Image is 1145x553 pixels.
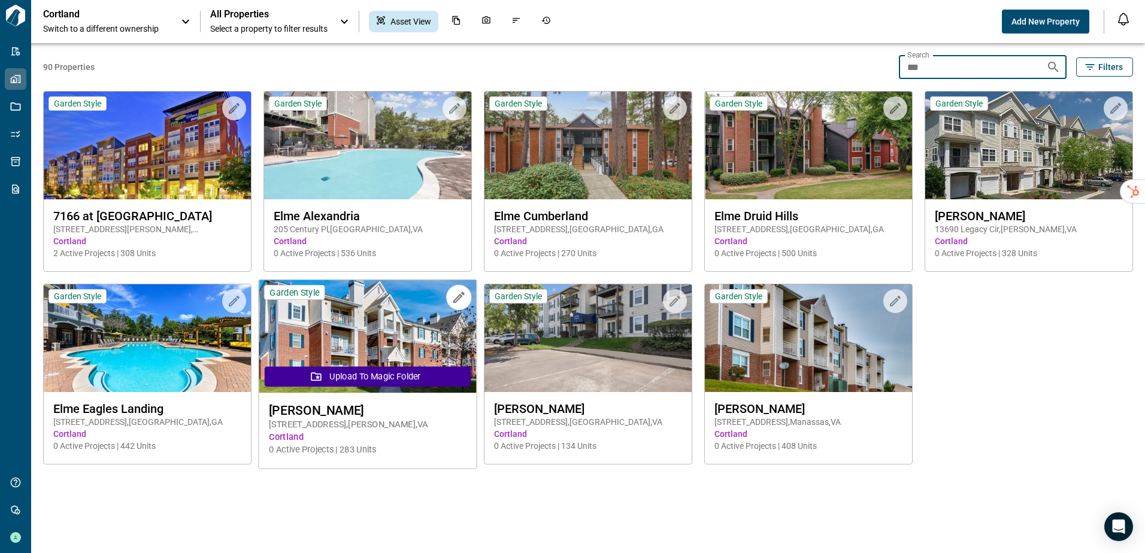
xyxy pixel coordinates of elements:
[714,223,902,235] span: [STREET_ADDRESS] , [GEOGRAPHIC_DATA] , GA
[935,235,1123,247] span: Cortland
[274,247,462,259] span: 0 Active Projects | 536 Units
[1041,55,1065,79] button: Search properties
[274,235,462,247] span: Cortland
[259,280,476,393] img: property-asset
[907,50,929,60] label: Search
[390,16,431,28] span: Asset View
[484,92,692,199] img: property-asset
[444,11,468,32] div: Documents
[53,402,241,416] span: Elme Eagles Landing
[369,11,438,32] div: Asset View
[53,416,241,428] span: [STREET_ADDRESS] , [GEOGRAPHIC_DATA] , GA
[1076,57,1133,77] button: Filters
[495,291,542,302] span: Garden Style
[705,284,912,392] img: property-asset
[274,209,462,223] span: Elme Alexandria
[935,209,1123,223] span: [PERSON_NAME]
[43,61,894,73] span: 90 Properties
[269,443,467,456] span: 0 Active Projects | 283 Units
[269,403,467,418] span: [PERSON_NAME]
[53,209,241,223] span: 7166 at [GEOGRAPHIC_DATA]
[705,92,912,199] img: property-asset
[269,418,467,431] span: [STREET_ADDRESS] , [PERSON_NAME] , VA
[44,284,251,392] img: property-asset
[494,402,682,416] span: [PERSON_NAME]
[53,440,241,452] span: 0 Active Projects | 442 Units
[53,223,241,235] span: [STREET_ADDRESS][PERSON_NAME] , [GEOGRAPHIC_DATA] , CO
[269,431,467,443] span: Cortland
[714,416,902,428] span: [STREET_ADDRESS] , Manassas , VA
[495,98,542,109] span: Garden Style
[1098,61,1123,73] span: Filters
[1114,10,1133,29] button: Open notification feed
[494,223,682,235] span: [STREET_ADDRESS] , [GEOGRAPHIC_DATA] , GA
[210,8,328,20] span: All Properties
[43,8,151,20] p: Cortland
[935,98,983,109] span: Garden Style
[494,235,682,247] span: Cortland
[494,428,682,440] span: Cortland
[534,11,558,32] div: Job History
[53,247,241,259] span: 2 Active Projects | 308 Units
[54,98,101,109] span: Garden Style
[44,92,251,199] img: property-asset
[474,11,498,32] div: Photos
[274,98,322,109] span: Garden Style
[1104,512,1133,541] div: Open Intercom Messenger
[935,223,1123,235] span: 13690 Legacy Cir , [PERSON_NAME] , VA
[925,92,1132,199] img: property-asset
[935,247,1123,259] span: 0 Active Projects | 328 Units
[484,284,692,392] img: property-asset
[210,23,328,35] span: Select a property to filter results
[715,291,762,302] span: Garden Style
[714,209,902,223] span: Elme Druid Hills
[269,287,319,298] span: Garden Style
[1002,10,1089,34] button: Add New Property
[494,247,682,259] span: 0 Active Projects | 270 Units
[274,223,462,235] span: 205 Century Pl , [GEOGRAPHIC_DATA] , VA
[494,209,682,223] span: Elme Cumberland
[1011,16,1080,28] span: Add New Property
[264,92,471,199] img: property-asset
[53,428,241,440] span: Cortland
[43,23,169,35] span: Switch to a different ownership
[714,428,902,440] span: Cortland
[714,235,902,247] span: Cortland
[494,440,682,452] span: 0 Active Projects | 134 Units
[265,366,471,387] button: Upload to Magic Folder
[504,11,528,32] div: Issues & Info
[714,247,902,259] span: 0 Active Projects | 500 Units
[714,402,902,416] span: [PERSON_NAME]
[715,98,762,109] span: Garden Style
[494,416,682,428] span: [STREET_ADDRESS] , [GEOGRAPHIC_DATA] , VA
[53,235,241,247] span: Cortland
[54,291,101,302] span: Garden Style
[714,440,902,452] span: 0 Active Projects | 408 Units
